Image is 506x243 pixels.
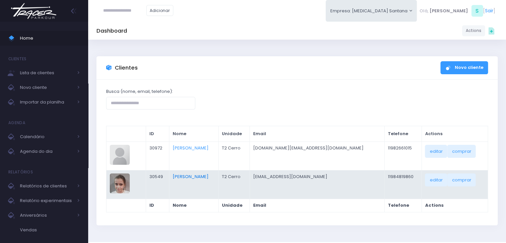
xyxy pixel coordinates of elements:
[20,132,73,141] span: Calendário
[8,52,26,66] h4: Clientes
[429,8,468,14] span: [PERSON_NAME]
[384,141,422,170] td: 11982661015
[169,126,218,142] th: Nome
[20,98,73,107] span: Importar da planilha
[447,145,476,157] a: comprar
[169,199,218,212] th: Nome
[8,165,33,179] h4: Relatórios
[384,170,422,199] td: 11984819860
[115,65,138,71] h3: Clientes
[218,170,250,199] td: T2 Cerro
[8,116,25,129] h4: Agenda
[384,126,422,142] th: Telefone
[250,199,384,212] th: Email
[20,83,73,92] span: Novo cliente
[96,28,127,34] h5: Dashboard
[20,34,80,43] span: Home
[20,147,73,156] span: Agenda do dia
[471,5,483,17] span: S
[20,69,73,77] span: Lista de clientes
[218,199,250,212] th: Unidade
[250,126,384,142] th: Email
[218,141,250,170] td: T2 Cerro
[20,226,80,234] span: Vendas
[146,5,174,16] a: Adicionar
[462,25,485,36] a: Actions
[20,196,73,205] span: Relatório experimentais
[425,173,447,186] a: editar
[218,126,250,142] th: Unidade
[106,88,173,95] label: Busca (nome, email, telefone):
[425,145,447,157] a: editar
[173,173,209,180] a: [PERSON_NAME]
[420,8,428,14] span: Olá,
[146,141,169,170] td: 30972
[250,170,384,199] td: [EMAIL_ADDRESS][DOMAIN_NAME]
[250,141,384,170] td: [DOMAIN_NAME][EMAIL_ADDRESS][DOMAIN_NAME]
[384,199,422,212] th: Telefone
[146,126,169,142] th: ID
[417,3,498,18] div: [ ]
[485,7,493,14] a: Sair
[422,126,488,142] th: Actions
[20,182,73,190] span: Relatórios de clientes
[146,199,169,212] th: ID
[173,145,209,151] a: [PERSON_NAME]
[146,170,169,199] td: 30549
[447,173,476,186] a: comprar
[422,199,488,212] th: Actions
[20,211,73,220] span: Aniversários
[440,61,488,74] a: Novo cliente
